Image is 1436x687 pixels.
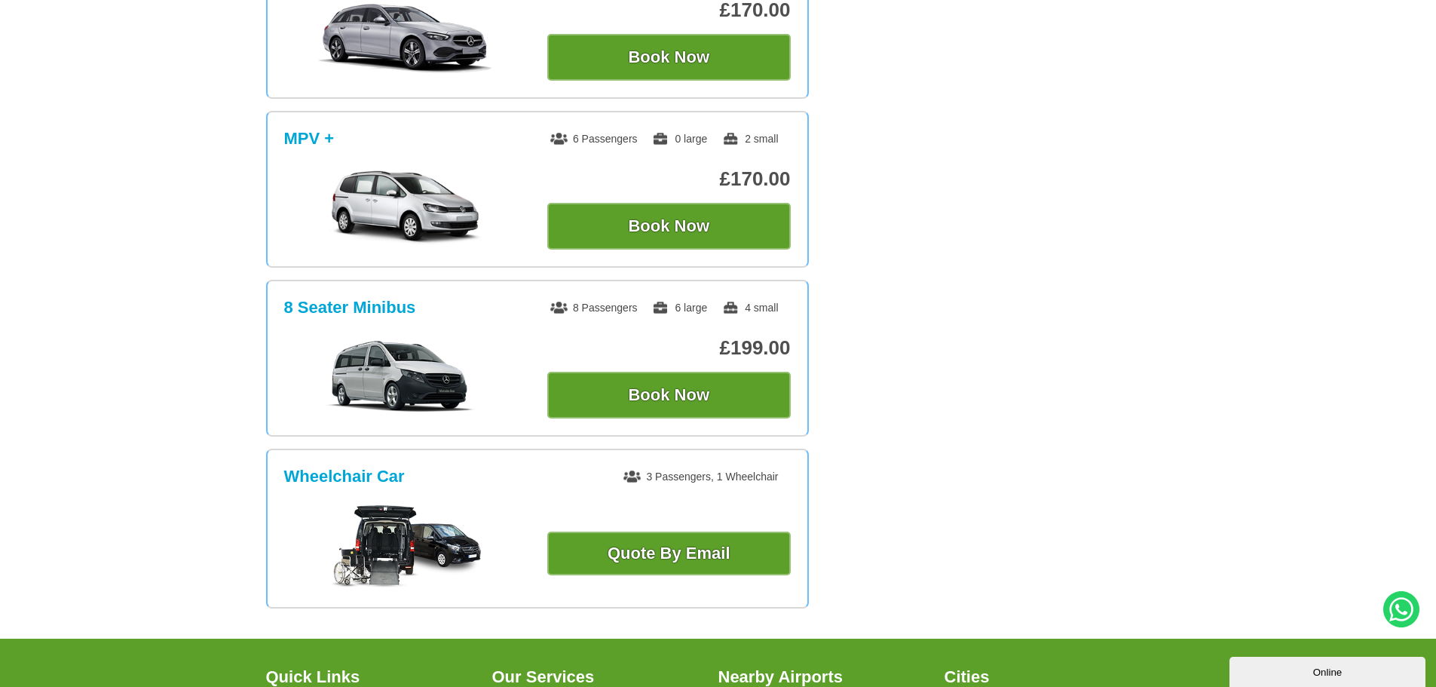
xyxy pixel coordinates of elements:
[718,669,926,685] h3: Nearby Airports
[550,302,638,314] span: 8 Passengers
[547,372,791,419] button: Book Now
[547,203,791,250] button: Book Now
[652,133,707,145] span: 0 large
[330,505,481,588] img: Wheelchair Car
[292,1,519,76] img: Estate Car
[652,302,707,314] span: 6 large
[722,302,778,314] span: 4 small
[722,133,778,145] span: 2 small
[945,669,1153,685] h3: Cities
[547,34,791,81] button: Book Now
[284,467,405,486] h3: Wheelchair Car
[623,471,778,483] span: 3 Passengers, 1 Wheelchair
[547,336,791,360] p: £199.00
[292,339,519,414] img: 8 Seater Minibus
[284,298,416,317] h3: 8 Seater Minibus
[547,532,791,575] a: Quote By Email
[266,669,474,685] h3: Quick Links
[550,133,638,145] span: 6 Passengers
[292,170,519,245] img: MPV +
[492,669,700,685] h3: Our Services
[547,167,791,191] p: £170.00
[284,129,335,149] h3: MPV +
[1229,654,1428,687] iframe: chat widget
